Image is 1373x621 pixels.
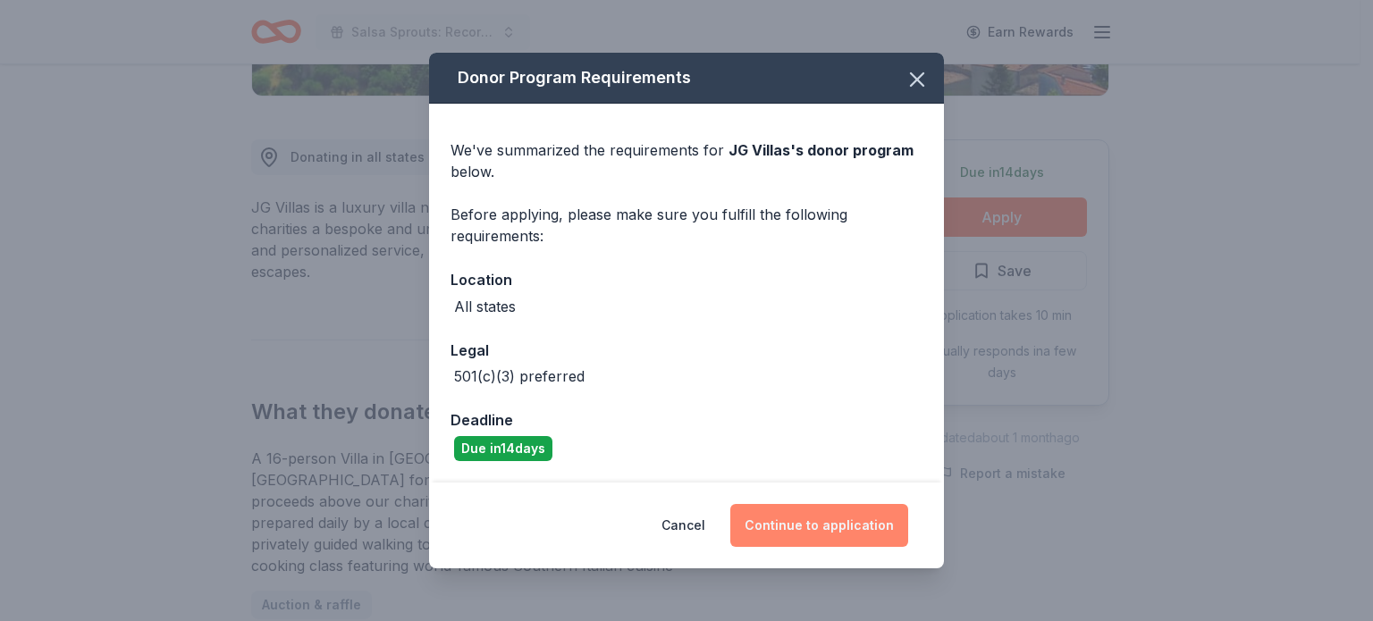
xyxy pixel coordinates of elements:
[454,296,516,317] div: All states
[661,504,705,547] button: Cancel
[730,504,908,547] button: Continue to application
[451,139,922,182] div: We've summarized the requirements for below.
[429,53,944,104] div: Donor Program Requirements
[451,268,922,291] div: Location
[451,408,922,432] div: Deadline
[729,141,914,159] span: JG Villas 's donor program
[451,339,922,362] div: Legal
[454,365,585,387] div: 501(c)(3) preferred
[454,436,552,461] div: Due in 14 days
[451,204,922,247] div: Before applying, please make sure you fulfill the following requirements:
